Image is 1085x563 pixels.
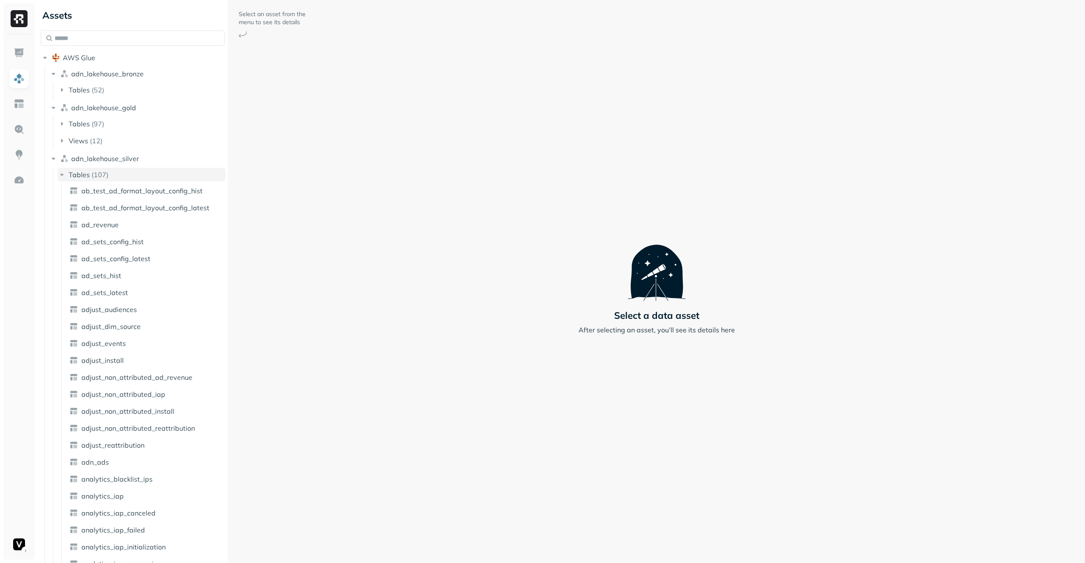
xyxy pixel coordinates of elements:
[41,8,225,22] div: Assets
[69,170,90,179] span: Tables
[81,254,150,263] span: ad_sets_config_latest
[66,472,226,486] a: analytics_blacklist_ips
[66,404,226,418] a: adjust_non_attributed_install
[579,325,735,335] p: After selecting an asset, you’ll see its details here
[70,339,78,348] img: table
[81,526,145,534] span: analytics_iap_failed
[81,271,121,280] span: ad_sets_hist
[70,492,78,500] img: table
[60,103,69,112] img: namespace
[81,543,166,551] span: analytics_iap_initialization
[70,441,78,449] img: table
[81,288,128,297] span: ad_sets_latest
[70,254,78,263] img: table
[49,152,225,165] button: adn_lakehouse_silver
[66,506,226,520] a: analytics_iap_canceled
[63,53,95,62] span: AWS Glue
[239,31,247,38] img: Arrow
[70,288,78,297] img: table
[49,101,225,114] button: adn_lakehouse_gold
[66,269,226,282] a: ad_sets_hist
[70,543,78,551] img: table
[70,220,78,229] img: table
[70,390,78,399] img: table
[66,252,226,265] a: ad_sets_config_latest
[92,120,104,128] p: ( 97 )
[66,455,226,469] a: adn_ads
[70,424,78,432] img: table
[66,540,226,554] a: analytics_iap_initialization
[81,441,145,449] span: adjust_reattribution
[81,492,124,500] span: analytics_iap
[81,305,137,314] span: adjust_audiences
[614,309,699,321] p: Select a data asset
[81,390,165,399] span: adjust_non_attributed_iap
[81,187,203,195] span: ab_test_ad_format_layout_config_hist
[14,47,25,59] img: Dashboard
[66,438,226,452] a: adjust_reattribution
[66,218,226,231] a: ad_revenue
[70,305,78,314] img: table
[90,137,103,145] p: ( 12 )
[52,53,60,62] img: root
[69,120,90,128] span: Tables
[81,203,209,212] span: ab_test_ad_format_layout_config_latest
[70,407,78,415] img: table
[81,220,119,229] span: ad_revenue
[70,187,78,195] img: table
[60,70,69,78] img: namespace
[66,201,226,215] a: ab_test_ad_format_layout_config_latest
[69,137,88,145] span: Views
[239,10,306,26] p: Select an asset from the menu to see its details
[70,322,78,331] img: table
[81,424,195,432] span: adjust_non_attributed_reattribution
[58,117,225,131] button: Tables(97)
[66,320,226,333] a: adjust_dim_source
[81,322,141,331] span: adjust_dim_source
[81,356,124,365] span: adjust_install
[81,339,126,348] span: adjust_events
[60,154,69,163] img: namespace
[81,475,153,483] span: analytics_blacklist_ips
[66,303,226,316] a: adjust_audiences
[70,203,78,212] img: table
[81,458,109,466] span: adn_ads
[14,73,25,84] img: Assets
[70,458,78,466] img: table
[70,373,78,382] img: table
[66,337,226,350] a: adjust_events
[66,184,226,198] a: ab_test_ad_format_layout_config_hist
[14,124,25,135] img: Query Explorer
[70,526,78,534] img: table
[14,98,25,109] img: Asset Explorer
[66,421,226,435] a: adjust_non_attributed_reattribution
[66,387,226,401] a: adjust_non_attributed_iap
[66,235,226,248] a: ad_sets_config_hist
[58,168,225,181] button: Tables(107)
[49,67,225,81] button: adn_lakehouse_bronze
[66,354,226,367] a: adjust_install
[81,373,192,382] span: adjust_non_attributed_ad_revenue
[13,538,25,550] img: Voodoo
[70,271,78,280] img: table
[11,10,28,27] img: Ryft
[71,70,144,78] span: adn_lakehouse_bronze
[66,523,226,537] a: analytics_iap_failed
[92,170,108,179] p: ( 107 )
[81,509,156,517] span: analytics_iap_canceled
[92,86,104,94] p: ( 52 )
[628,228,686,301] img: Telescope
[69,86,90,94] span: Tables
[14,175,25,186] img: Optimization
[58,134,225,148] button: Views(12)
[41,51,225,64] button: AWS Glue
[81,407,174,415] span: adjust_non_attributed_install
[58,83,225,97] button: Tables(52)
[70,356,78,365] img: table
[71,154,139,163] span: adn_lakehouse_silver
[70,509,78,517] img: table
[81,237,144,246] span: ad_sets_config_hist
[70,237,78,246] img: table
[70,475,78,483] img: table
[71,103,136,112] span: adn_lakehouse_gold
